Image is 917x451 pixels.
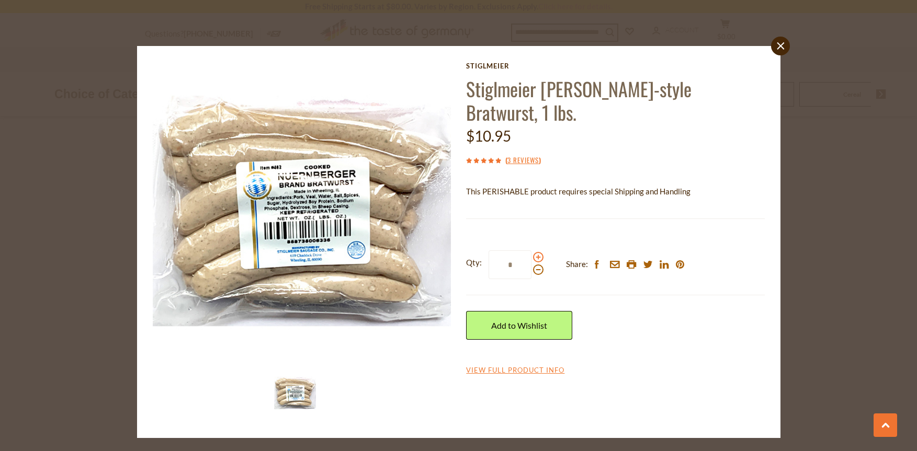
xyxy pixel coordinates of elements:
a: Stiglmeier [PERSON_NAME]-style Bratwurst, 1 lbs. [466,75,692,126]
a: 3 Reviews [507,155,539,166]
img: Stiglmeier Nuernberger-style Bratwurst, 1 lbs. [153,62,451,360]
a: Stiglmeier [466,62,764,70]
li: We will ship this product in heat-protective packaging and ice. [476,206,764,219]
img: Stiglmeier Nuernberger-style Bratwurst, 1 lbs. [274,372,316,414]
span: Share: [566,258,588,271]
span: ( ) [505,155,541,165]
strong: Qty: [466,256,482,269]
p: This PERISHABLE product requires special Shipping and Handling [466,185,764,198]
span: $10.95 [466,127,511,145]
a: Add to Wishlist [466,311,572,340]
a: View Full Product Info [466,366,564,375]
input: Qty: [489,250,531,279]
